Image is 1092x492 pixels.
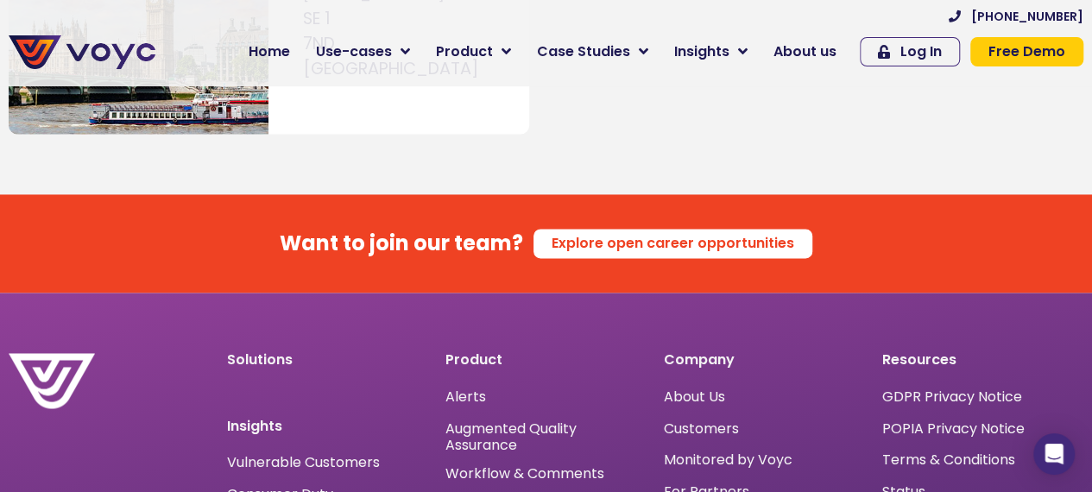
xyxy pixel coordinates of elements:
[227,350,293,369] a: Solutions
[303,35,423,69] a: Use-cases
[674,41,729,62] span: Insights
[227,455,380,469] a: Vulnerable Customers
[524,35,661,69] a: Case Studies
[949,10,1083,22] a: [PHONE_NUMBER]
[661,35,761,69] a: Insights
[280,231,523,256] h4: Want to join our team?
[236,35,303,69] a: Home
[9,35,155,69] img: voyc-full-logo
[761,35,849,69] a: About us
[423,35,524,69] a: Product
[249,41,290,62] span: Home
[664,353,865,367] p: Company
[900,45,942,59] span: Log In
[227,419,428,432] p: Insights
[860,37,960,66] a: Log In
[971,10,1083,22] span: [PHONE_NUMBER]
[316,41,392,62] span: Use-cases
[533,229,812,258] a: Explore open career opportunities
[552,237,794,250] span: Explore open career opportunities
[882,353,1083,367] p: Resources
[537,41,630,62] span: Case Studies
[445,353,647,367] p: Product
[436,41,493,62] span: Product
[773,41,836,62] span: About us
[970,37,1083,66] a: Free Demo
[1033,433,1075,475] div: Open Intercom Messenger
[988,45,1065,59] span: Free Demo
[445,419,647,452] a: Augmented Quality Assurance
